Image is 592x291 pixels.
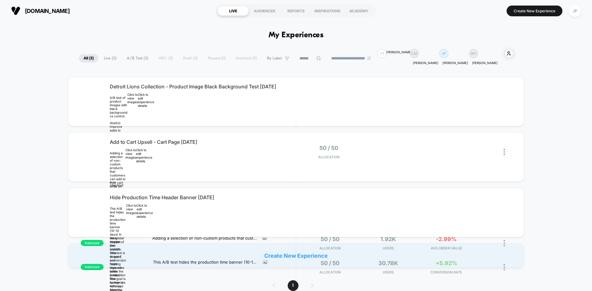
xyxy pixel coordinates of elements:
span: All ( 3 ) [79,54,98,63]
span: Detroit Lions Collection - Product Image Black Background Test [DATE] [110,83,296,90]
div: + 1 [377,49,386,58]
p: CM [411,51,417,56]
div: Create New Experience [68,243,524,268]
p: [PERSON_NAME] [472,61,498,65]
span: Allocation [319,246,341,250]
span: Allocation [319,270,341,274]
span: Add to Cart Upsell - Cart Page [DATE] [110,139,296,145]
button: Create New Experience [507,6,562,16]
span: Live ( 3 ) [99,54,121,63]
span: Users [361,246,416,250]
h1: My Experiences [269,31,324,40]
button: JP [567,5,583,17]
div: Click to edit experience details [138,93,154,201]
div: JP [569,5,581,17]
span: 1.92k [380,236,396,242]
span: By Label [267,56,282,61]
div: LIVE [217,6,249,16]
p: Goal(s): Improve adds to cart, conversion rate and AOV. [110,121,127,147]
span: CONVERSION RATE [419,270,474,274]
div: REPORTS [280,6,312,16]
span: 50 / 50 [321,236,339,242]
p: [PERSON_NAME] [413,61,438,65]
span: +5.92% [436,260,457,266]
button: [DOMAIN_NAME] [9,6,72,16]
img: close [504,264,505,270]
div: [PERSON_NAME] [386,49,412,55]
span: Allocation [318,155,339,159]
img: close [504,149,505,155]
div: ACADEMY [343,6,375,16]
img: end [367,56,371,60]
p: A/B test of product images with black background vs control. [110,96,127,118]
img: Visually logo [11,6,20,15]
span: [DOMAIN_NAME] [25,8,70,14]
span: AVG ORDER VALUE [419,246,474,250]
img: close [504,240,505,246]
div: INSPIRATIONS [312,6,343,16]
span: Users [361,270,416,274]
p: [PERSON_NAME] [442,61,468,65]
span: Hide Production Time Header Banner [DATE] [110,194,296,200]
div: AUDIENCES [249,6,280,16]
span: 50 / 50 [319,145,338,151]
p: JP [442,51,446,56]
span: -2.99% [436,236,457,242]
span: A/B Test ( 3 ) [122,54,153,63]
div: Click to view images [127,93,138,201]
span: 30.78k [378,260,398,266]
p: BH [471,51,476,56]
span: 50 / 50 [321,260,339,266]
span: 1 [288,280,298,291]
